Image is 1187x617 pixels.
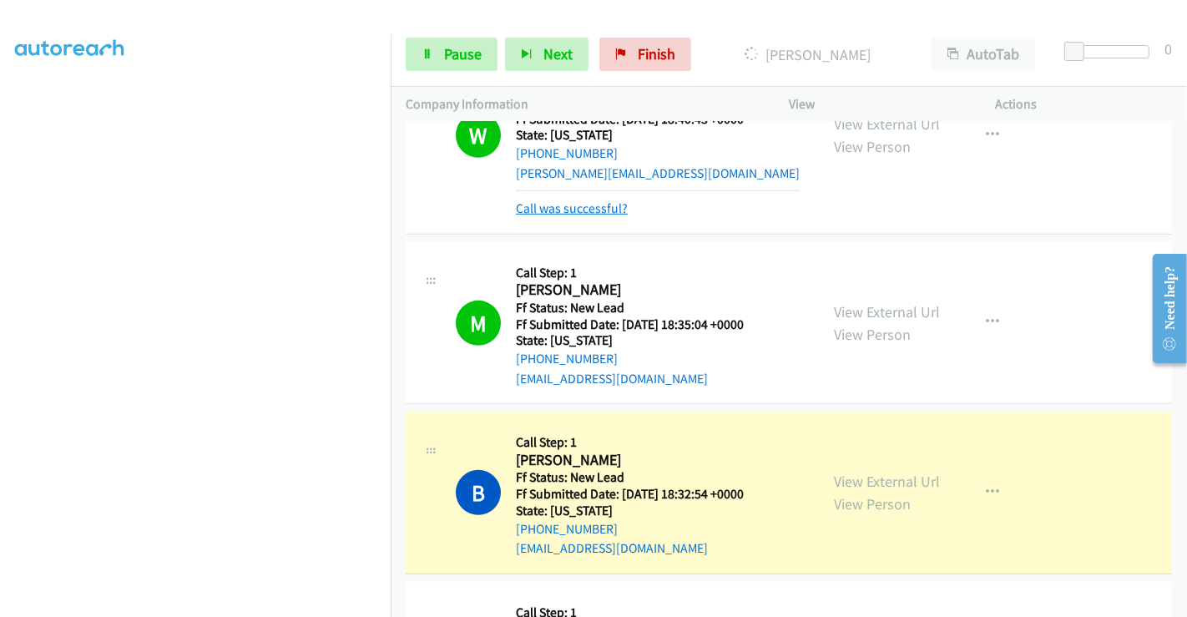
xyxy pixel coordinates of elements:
[1139,242,1187,375] iframe: Resource Center
[516,145,618,161] a: [PHONE_NUMBER]
[516,165,800,181] a: [PERSON_NAME][EMAIL_ADDRESS][DOMAIN_NAME]
[516,200,628,216] a: Call was successful?
[996,94,1173,114] p: Actions
[516,434,744,451] h5: Call Step: 1
[516,316,744,333] h5: Ff Submitted Date: [DATE] 18:35:04 +0000
[516,351,618,367] a: [PHONE_NUMBER]
[516,521,618,537] a: [PHONE_NUMBER]
[456,470,501,515] h1: B
[1073,45,1149,58] div: Delay between calls (in seconds)
[456,113,501,158] h1: W
[516,486,744,503] h5: Ff Submitted Date: [DATE] 18:32:54 +0000
[505,38,588,71] button: Next
[516,281,744,300] h2: [PERSON_NAME]
[834,137,911,156] a: View Person
[444,44,482,63] span: Pause
[543,44,573,63] span: Next
[638,44,675,63] span: Finish
[834,114,940,134] a: View External Url
[516,265,744,281] h5: Call Step: 1
[516,127,800,144] h5: State: [US_STATE]
[406,94,759,114] p: Company Information
[516,451,744,470] h2: [PERSON_NAME]
[516,371,708,387] a: [EMAIL_ADDRESS][DOMAIN_NAME]
[599,38,691,71] a: Finish
[516,540,708,556] a: [EMAIL_ADDRESS][DOMAIN_NAME]
[834,325,911,344] a: View Person
[516,332,744,349] h5: State: [US_STATE]
[406,38,498,71] a: Pause
[789,94,966,114] p: View
[834,472,940,491] a: View External Url
[516,503,744,519] h5: State: [US_STATE]
[714,43,902,66] p: [PERSON_NAME]
[834,494,911,513] a: View Person
[1164,38,1172,60] div: 0
[834,302,940,321] a: View External Url
[456,301,501,346] h1: M
[516,469,744,486] h5: Ff Status: New Lead
[516,300,744,316] h5: Ff Status: New Lead
[932,38,1035,71] button: AutoTab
